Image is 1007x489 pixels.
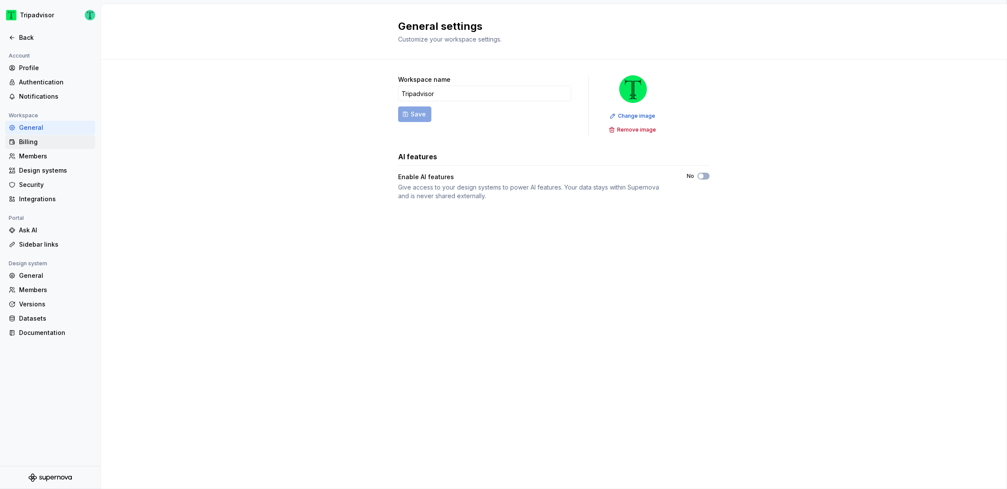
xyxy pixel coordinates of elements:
div: Datasets [19,314,92,323]
div: Design system [5,258,51,269]
a: Datasets [5,312,95,325]
a: Back [5,31,95,45]
img: Thomas Dittmer [85,10,95,20]
div: Authentication [19,78,92,87]
div: Give access to your design systems to power AI features. Your data stays within Supernova and is ... [398,183,671,200]
div: Members [19,286,92,294]
a: Notifications [5,90,95,103]
div: Portal [5,213,27,223]
a: Authentication [5,75,95,89]
button: Remove image [606,124,660,136]
div: Billing [19,138,92,146]
div: General [19,123,92,132]
a: Ask AI [5,223,95,237]
a: Billing [5,135,95,149]
div: Enable AI features [398,173,671,181]
span: Remove image [617,126,656,133]
a: Security [5,178,95,192]
button: TripadvisorThomas Dittmer [2,6,99,25]
img: 0ed0e8b8-9446-497d-bad0-376821b19aa5.png [6,10,16,20]
a: Versions [5,297,95,311]
div: Versions [19,300,92,309]
a: General [5,269,95,283]
div: Notifications [19,92,92,101]
a: Profile [5,61,95,75]
div: Workspace [5,110,42,121]
div: Design systems [19,166,92,175]
h3: AI features [398,151,437,162]
a: Members [5,149,95,163]
svg: Supernova Logo [29,473,72,482]
label: Workspace name [398,75,450,84]
button: Change image [607,110,659,122]
label: No [687,173,694,180]
span: Customize your workspace settings. [398,35,502,43]
div: Documentation [19,328,92,337]
div: General [19,271,92,280]
span: Change image [618,113,655,119]
div: Security [19,180,92,189]
div: Members [19,152,92,161]
a: Members [5,283,95,297]
div: Back [19,33,92,42]
div: Sidebar links [19,240,92,249]
img: 0ed0e8b8-9446-497d-bad0-376821b19aa5.png [619,75,647,103]
a: Integrations [5,192,95,206]
a: General [5,121,95,135]
h2: General settings [398,19,699,33]
div: Integrations [19,195,92,203]
div: Profile [19,64,92,72]
a: Sidebar links [5,238,95,251]
a: Design systems [5,164,95,177]
div: Tripadvisor [20,11,54,19]
div: Ask AI [19,226,92,235]
div: Account [5,51,33,61]
a: Documentation [5,326,95,340]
